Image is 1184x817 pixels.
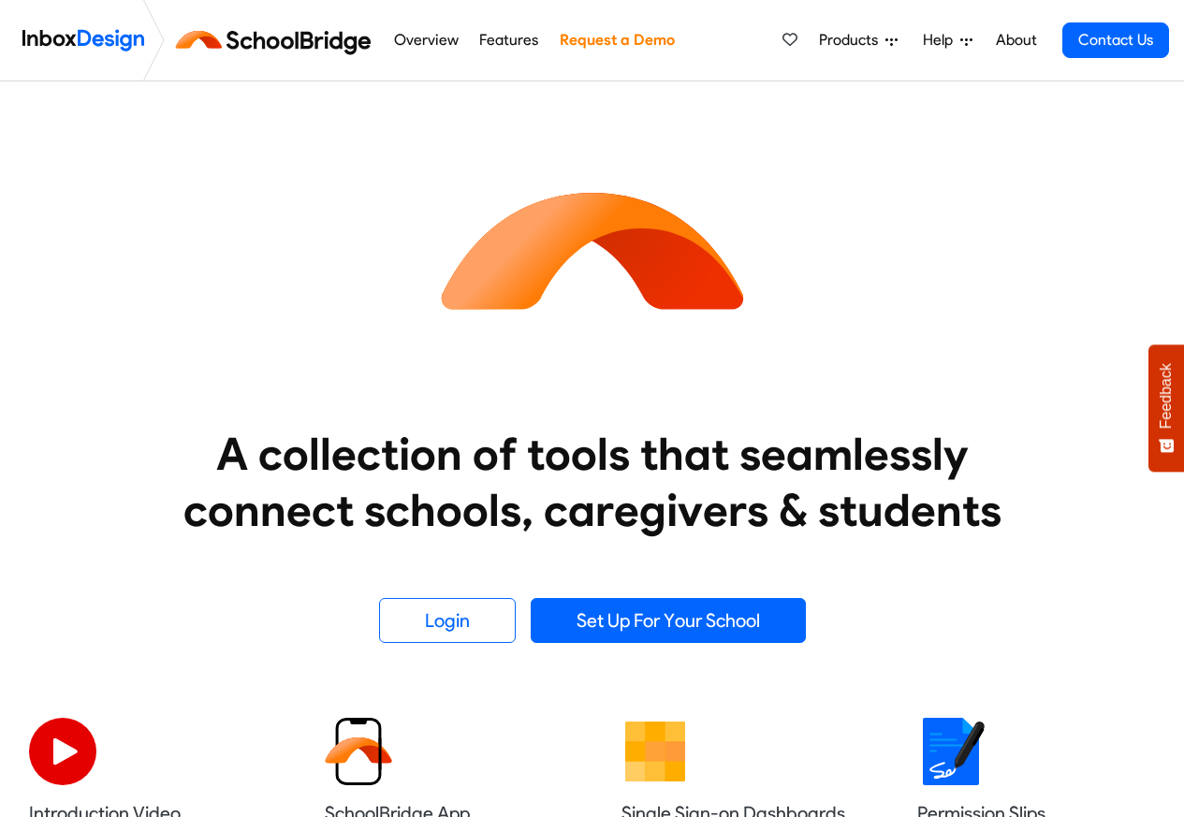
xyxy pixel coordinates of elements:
span: Feedback [1158,363,1175,429]
a: Set Up For Your School [531,598,806,643]
img: schoolbridge logo [172,18,383,63]
heading: A collection of tools that seamlessly connect schools, caregivers & students [148,426,1037,538]
img: icon_schoolbridge.svg [424,81,761,418]
a: Contact Us [1062,22,1169,58]
a: About [990,22,1042,59]
span: Products [819,29,885,51]
a: Request a Demo [554,22,680,59]
button: Feedback - Show survey [1148,344,1184,472]
img: 2022_01_13_icon_sb_app.svg [325,718,392,785]
a: Features [475,22,544,59]
a: Products [811,22,905,59]
a: Overview [388,22,463,59]
img: 2022_01_18_icon_signature.svg [917,718,985,785]
span: Help [923,29,960,51]
img: 2022_07_11_icon_video_playback.svg [29,718,96,785]
img: 2022_01_13_icon_grid.svg [621,718,689,785]
a: Login [379,598,516,643]
a: Help [915,22,980,59]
